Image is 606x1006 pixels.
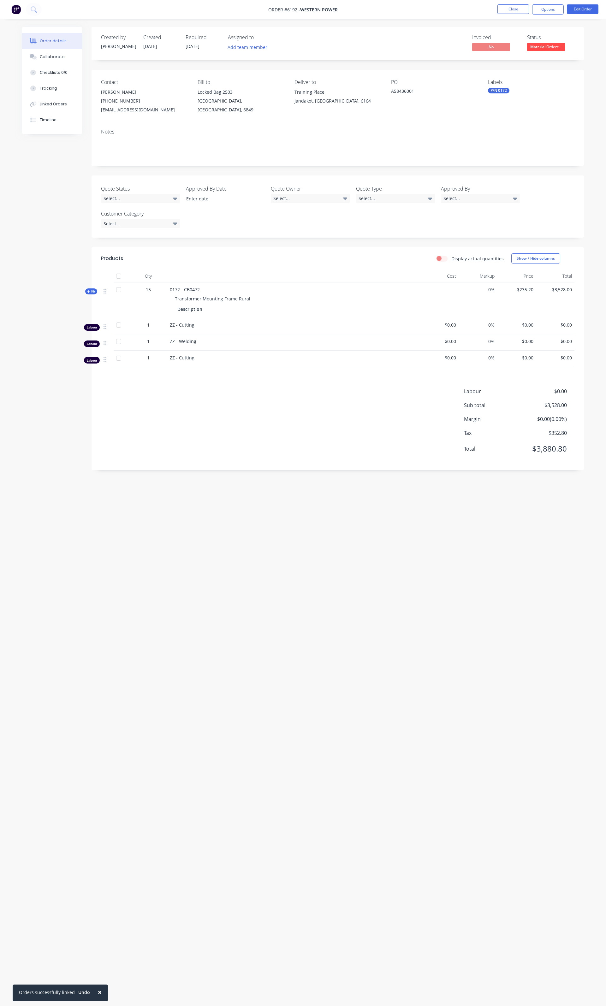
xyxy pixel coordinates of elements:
[461,338,495,345] span: 0%
[170,287,200,293] span: 0172 - CB0472
[536,270,575,282] div: Total
[538,338,572,345] span: $0.00
[391,88,470,97] div: A58436001
[472,43,510,51] span: No
[488,79,574,85] div: Labels
[268,7,300,13] span: Order #6192 -
[527,43,565,51] span: Material Ordere...
[101,79,187,85] div: Contact
[101,97,187,105] div: [PHONE_NUMBER]
[101,105,187,114] div: [EMAIL_ADDRESS][DOMAIN_NAME]
[101,210,180,217] label: Customer Category
[143,34,178,40] div: Created
[198,97,284,114] div: [GEOGRAPHIC_DATA], [GEOGRAPHIC_DATA], 6849
[186,34,220,40] div: Required
[420,270,459,282] div: Cost
[22,33,82,49] button: Order details
[461,322,495,328] span: 0%
[294,97,381,105] div: Jandakot, [GEOGRAPHIC_DATA], 6164
[101,88,187,114] div: [PERSON_NAME][PHONE_NUMBER][EMAIL_ADDRESS][DOMAIN_NAME]
[101,219,180,228] div: Select...
[500,338,533,345] span: $0.00
[294,79,381,85] div: Deliver to
[101,185,180,192] label: Quote Status
[294,88,381,97] div: Training Place
[520,429,567,437] span: $352.80
[461,354,495,361] span: 0%
[461,286,495,293] span: 0%
[422,338,456,345] span: $0.00
[22,112,82,128] button: Timeline
[497,270,536,282] div: Price
[101,88,187,97] div: [PERSON_NAME]
[85,288,97,294] div: Kit
[500,322,533,328] span: $0.00
[459,270,497,282] div: Markup
[497,4,529,14] button: Close
[441,194,520,203] div: Select...
[198,88,284,114] div: Locked Bag 2503[GEOGRAPHIC_DATA], [GEOGRAPHIC_DATA], 6849
[22,65,82,80] button: Checklists 0/0
[175,296,250,302] span: Transformer Mounting Frame Rural
[147,338,150,345] span: 1
[40,101,67,107] div: Linked Orders
[441,185,520,192] label: Approved By
[177,305,205,314] div: Description
[464,445,520,453] span: Total
[228,34,291,40] div: Assigned to
[186,43,199,49] span: [DATE]
[500,354,533,361] span: $0.00
[84,324,100,331] div: Labour
[538,354,572,361] span: $0.00
[538,322,572,328] span: $0.00
[422,322,456,328] span: $0.00
[146,286,151,293] span: 15
[538,286,572,293] span: $3,528.00
[488,88,509,93] div: P/N 0172
[464,401,520,409] span: Sub total
[87,289,95,294] span: Kit
[40,86,57,91] div: Tracking
[356,194,435,203] div: Select...
[101,34,136,40] div: Created by
[22,96,82,112] button: Linked Orders
[170,322,194,328] span: ZZ - Cutting
[40,38,67,44] div: Order details
[147,322,150,328] span: 1
[532,4,564,15] button: Options
[84,340,100,347] div: Labour
[356,185,435,192] label: Quote Type
[92,985,108,1000] button: Close
[11,5,21,14] img: Factory
[143,43,157,49] span: [DATE]
[271,185,350,192] label: Quote Owner
[98,988,102,997] span: ×
[40,70,68,75] div: Checklists 0/0
[40,117,56,123] div: Timeline
[101,255,123,262] div: Products
[464,415,520,423] span: Margin
[520,415,567,423] span: $0.00 ( 0.00 %)
[391,79,478,85] div: PO
[422,354,456,361] span: $0.00
[101,43,136,50] div: [PERSON_NAME]
[198,79,284,85] div: Bill to
[271,194,350,203] div: Select...
[101,129,574,135] div: Notes
[101,194,180,203] div: Select...
[511,253,560,263] button: Show / Hide columns
[451,255,504,262] label: Display actual quantities
[520,401,567,409] span: $3,528.00
[170,338,196,344] span: ZZ - Welding
[472,34,520,40] div: Invoiced
[464,388,520,395] span: Labour
[198,88,284,97] div: Locked Bag 2503
[300,7,338,13] span: Western Power
[520,388,567,395] span: $0.00
[520,443,567,454] span: $3,880.80
[500,286,533,293] span: $235.20
[228,43,271,51] button: Add team member
[147,354,150,361] span: 1
[84,357,100,364] div: Labour
[224,43,271,51] button: Add team member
